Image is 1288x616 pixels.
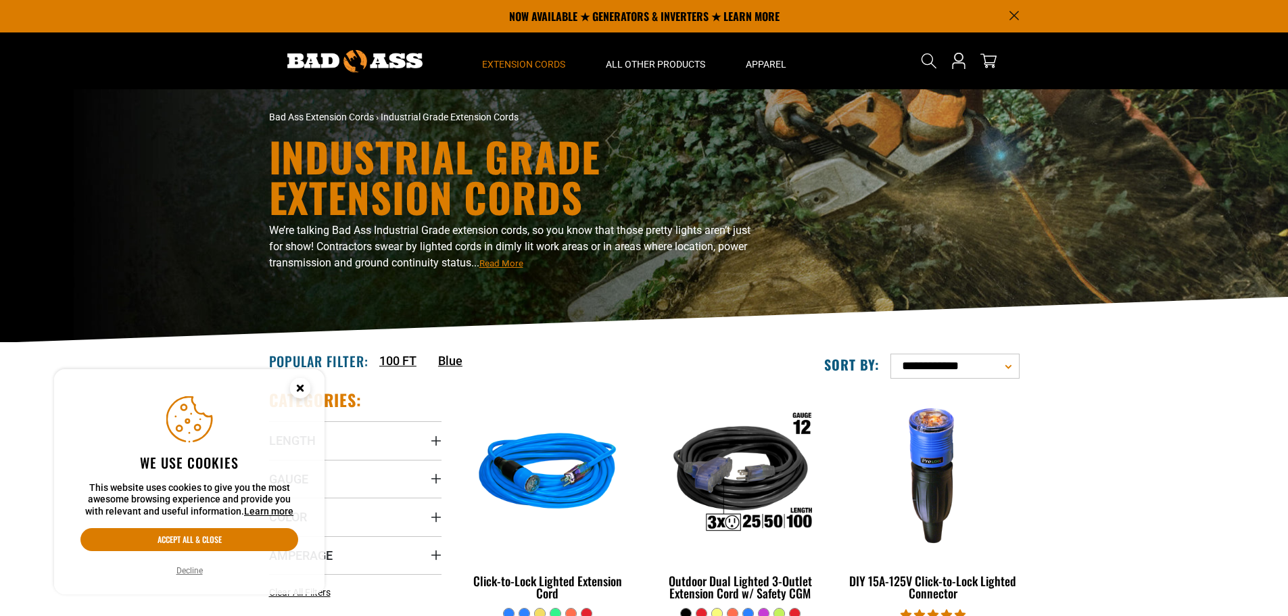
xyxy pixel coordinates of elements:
a: blue Click-to-Lock Lighted Extension Cord [462,389,634,607]
div: Click-to-Lock Lighted Extension Cord [462,575,634,599]
a: Outdoor Dual Lighted 3-Outlet Extension Cord w/ Safety CGM Outdoor Dual Lighted 3-Outlet Extensio... [654,389,826,607]
p: This website uses cookies to give you the most awesome browsing experience and provide you with r... [80,482,298,518]
div: DIY 15A-125V Click-to-Lock Lighted Connector [846,575,1019,599]
h2: We use cookies [80,454,298,471]
img: Bad Ass Extension Cords [287,50,423,72]
nav: breadcrumbs [269,110,763,124]
summary: Search [918,50,940,72]
h1: Industrial Grade Extension Cords [269,136,763,217]
label: Sort by: [824,356,880,373]
span: Industrial Grade Extension Cords [381,112,519,122]
a: DIY 15A-125V Click-to-Lock Lighted Connector DIY 15A-125V Click-to-Lock Lighted Connector [846,389,1019,607]
span: Read More [479,258,523,268]
img: Outdoor Dual Lighted 3-Outlet Extension Cord w/ Safety CGM [655,396,826,552]
a: 100 FT [379,352,416,370]
summary: All Other Products [586,32,725,89]
h2: Popular Filter: [269,352,368,370]
a: Learn more [244,506,293,517]
summary: Apparel [725,32,807,89]
img: DIY 15A-125V Click-to-Lock Lighted Connector [848,396,1018,552]
span: Apparel [746,58,786,70]
summary: Gauge [269,460,442,498]
summary: Length [269,421,442,459]
div: Outdoor Dual Lighted 3-Outlet Extension Cord w/ Safety CGM [654,575,826,599]
span: Extension Cords [482,58,565,70]
p: We’re talking Bad Ass Industrial Grade extension cords, so you know that those pretty lights aren... [269,222,763,271]
span: Clear All Filters [269,587,331,598]
aside: Cookie Consent [54,369,325,595]
summary: Amperage [269,536,442,574]
span: › [376,112,379,122]
img: blue [462,396,633,552]
button: Decline [172,564,207,577]
a: Bad Ass Extension Cords [269,112,374,122]
summary: Color [269,498,442,536]
span: All Other Products [606,58,705,70]
summary: Extension Cords [462,32,586,89]
button: Accept all & close [80,528,298,551]
a: Blue [438,352,462,370]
